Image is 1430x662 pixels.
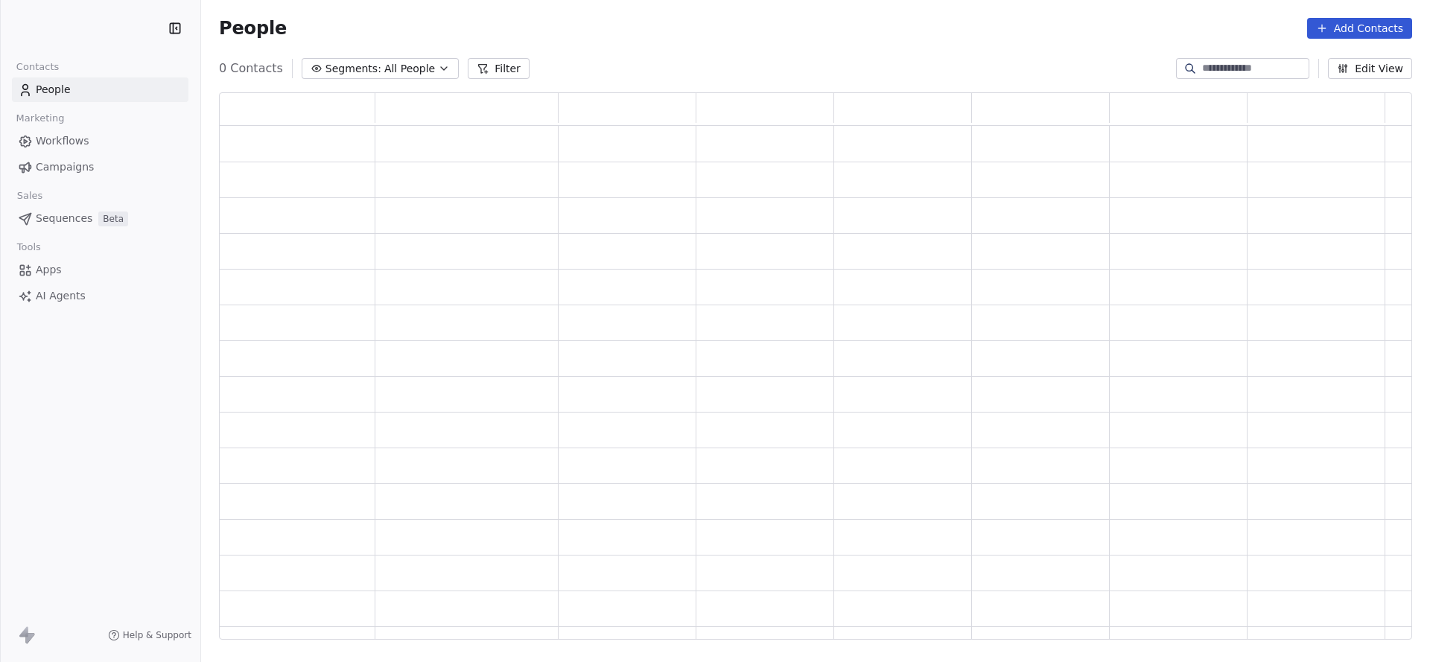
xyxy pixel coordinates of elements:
span: Contacts [10,56,66,78]
span: Marketing [10,107,71,130]
span: Segments: [325,61,381,77]
button: Filter [468,58,530,79]
span: AI Agents [36,288,86,304]
span: Workflows [36,133,89,149]
a: AI Agents [12,284,188,308]
a: Help & Support [108,629,191,641]
span: Tools [10,236,47,258]
a: People [12,77,188,102]
span: Sales [10,185,49,207]
a: SequencesBeta [12,206,188,231]
a: Campaigns [12,155,188,179]
span: Campaigns [36,159,94,175]
span: Sequences [36,211,92,226]
button: Edit View [1328,58,1412,79]
a: Workflows [12,129,188,153]
a: Apps [12,258,188,282]
span: Apps [36,262,62,278]
span: People [36,82,71,98]
span: All People [384,61,435,77]
span: People [219,17,287,39]
button: Add Contacts [1307,18,1412,39]
span: 0 Contacts [219,60,283,77]
span: Help & Support [123,629,191,641]
span: Beta [98,211,128,226]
